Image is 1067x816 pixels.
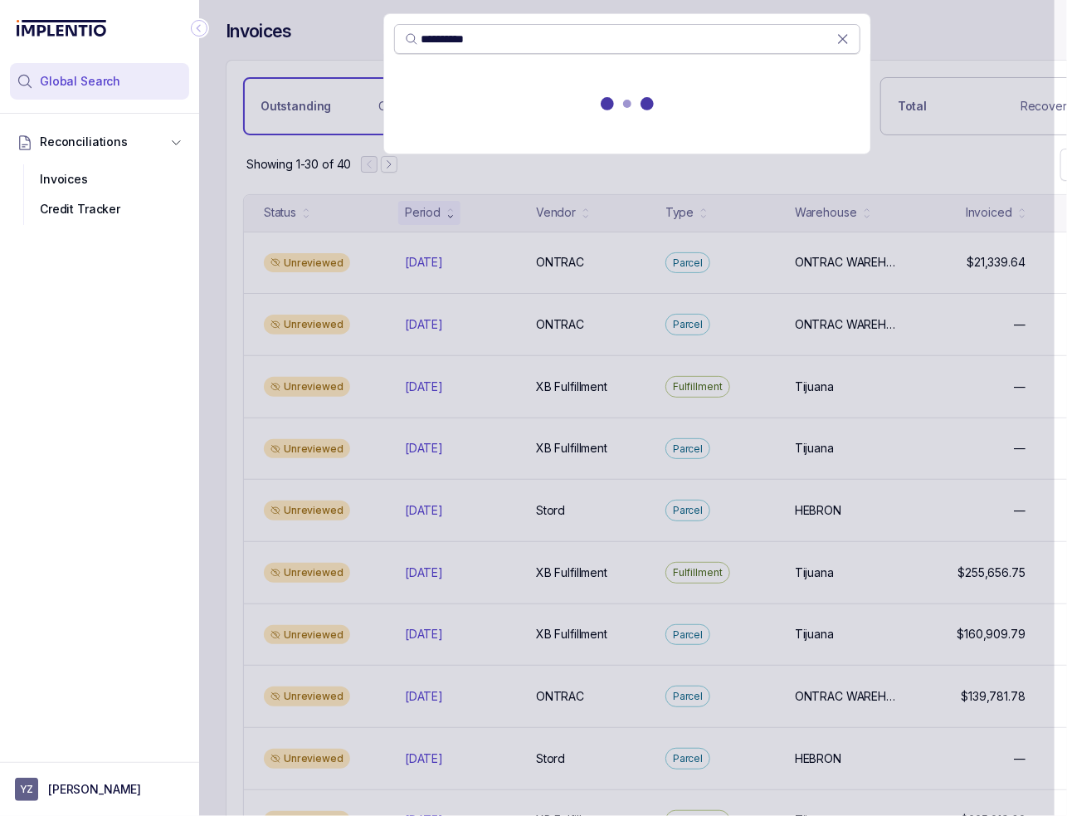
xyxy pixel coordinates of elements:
p: [PERSON_NAME] [48,781,141,798]
div: Reconciliations [10,161,189,228]
span: Global Search [40,73,120,90]
span: User initials [15,778,38,801]
div: Collapse Icon [189,18,209,38]
button: User initials[PERSON_NAME] [15,778,184,801]
div: Credit Tracker [23,194,176,224]
button: Reconciliations [10,124,189,160]
span: Reconciliations [40,134,128,150]
div: Invoices [23,164,176,194]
